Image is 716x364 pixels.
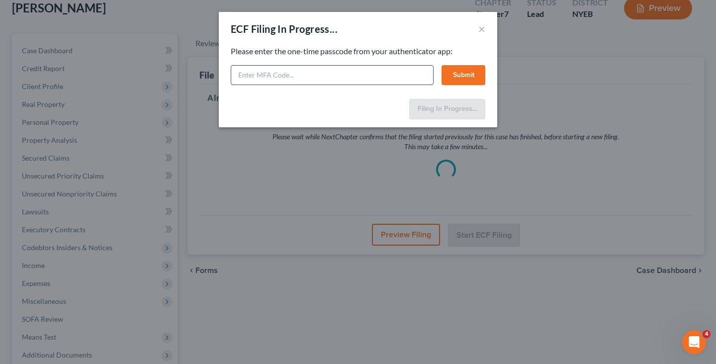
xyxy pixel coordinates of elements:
button: Submit [442,65,485,85]
p: Please enter the one-time passcode from your authenticator app: [231,46,485,57]
input: Enter MFA Code... [231,65,434,85]
iframe: Intercom live chat [682,330,706,354]
div: ECF Filing In Progress... [231,22,338,36]
button: Filing In Progress... [409,99,485,120]
span: 4 [703,330,711,338]
button: × [478,23,485,35]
